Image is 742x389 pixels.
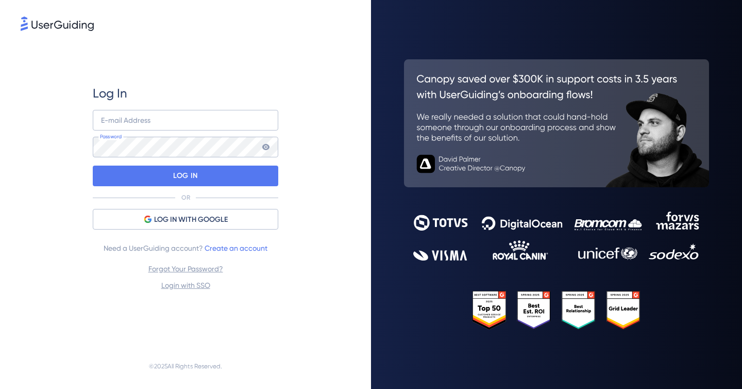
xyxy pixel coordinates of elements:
span: Need a UserGuiding account? [104,242,267,254]
span: © 2025 All Rights Reserved. [149,360,222,372]
p: LOG IN [173,168,197,184]
span: LOG IN WITH GOOGLE [154,214,228,226]
p: OR [181,193,190,202]
img: 8faab4ba6bc7696a72372aa768b0286c.svg [21,17,94,31]
span: Log In [93,85,127,102]
input: example@company.com [93,110,278,131]
a: Forgot Your Password? [148,265,223,273]
a: Create an account [205,244,267,252]
img: 25303e33045975176eb484905ab012ff.svg [473,291,640,329]
img: 9302ce2ac39453076f5bc0f2f2ca889b.svg [413,212,700,261]
a: Login with SSO [161,281,210,289]
img: 26c0aa7c25a843aed4baddd2b5e0fa68.svg [404,59,709,187]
